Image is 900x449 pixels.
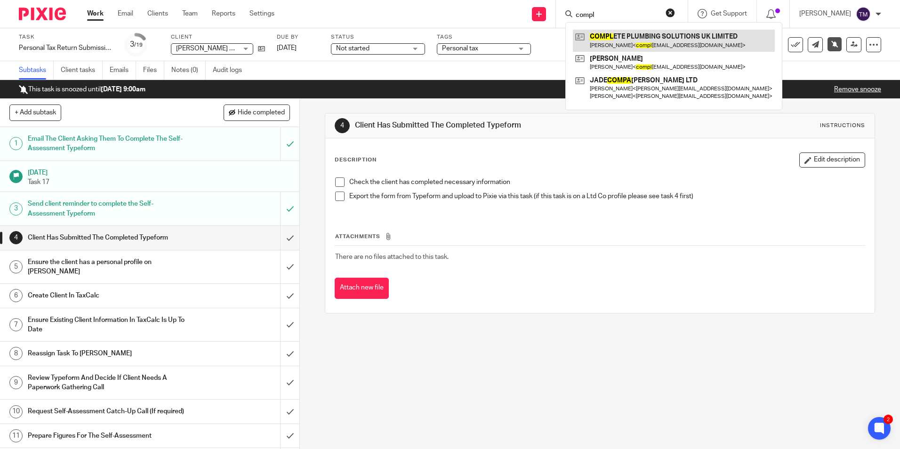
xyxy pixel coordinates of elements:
[28,197,190,221] h1: Send client reminder to complete the Self-Assessment Typeform
[442,45,478,52] span: Personal tax
[171,33,265,41] label: Client
[110,61,136,80] a: Emails
[9,429,23,442] div: 11
[711,10,747,17] span: Get Support
[28,371,190,395] h1: Review Typeform And Decide If Client Needs A Paperwork Gathering Call
[335,156,377,164] p: Description
[171,61,206,80] a: Notes (0)
[9,347,23,360] div: 8
[28,231,190,245] h1: Client Has Submitted The Completed Typeform
[249,9,274,18] a: Settings
[87,9,104,18] a: Work
[437,33,531,41] label: Tags
[9,137,23,150] div: 1
[9,318,23,331] div: 7
[331,33,425,41] label: Status
[820,122,865,129] div: Instructions
[101,86,145,93] b: [DATE] 9:00am
[277,33,319,41] label: Due by
[61,61,103,80] a: Client tasks
[28,255,190,279] h1: Ensure the client has a personal profile on [PERSON_NAME]
[19,85,145,94] p: This task is snoozed until
[28,404,190,418] h1: Request Self-Assessment Catch-Up Call (If required)
[118,9,133,18] a: Email
[9,289,23,302] div: 6
[884,415,893,424] div: 2
[176,45,283,52] span: [PERSON_NAME] CONSULTING LTD
[355,120,620,130] h1: Client Has Submitted The Completed Typeform
[9,202,23,216] div: 3
[19,43,113,53] div: Personal Tax Return Submission - Monthly Ltd Co Directors (fee to be charged)
[834,86,881,93] a: Remove snooze
[28,132,190,156] h1: Email The Client Asking Them To Complete The Self-Assessment Typeform
[130,39,143,50] div: 3
[28,346,190,361] h1: Reassign Task To [PERSON_NAME]
[9,405,23,418] div: 10
[335,254,449,260] span: There are no files attached to this task.
[212,9,235,18] a: Reports
[9,260,23,273] div: 5
[213,61,249,80] a: Audit logs
[238,109,285,117] span: Hide completed
[147,9,168,18] a: Clients
[28,429,190,443] h1: Prepare Figures For The Self-Assessment
[666,8,675,17] button: Clear
[9,376,23,389] div: 9
[335,234,380,239] span: Attachments
[28,166,290,177] h1: [DATE]
[19,61,54,80] a: Subtasks
[349,177,864,187] p: Check the client has completed necessary information
[19,8,66,20] img: Pixie
[335,278,389,299] button: Attach new file
[277,45,297,51] span: [DATE]
[799,9,851,18] p: [PERSON_NAME]
[28,289,190,303] h1: Create Client In TaxCalc
[335,118,350,133] div: 4
[856,7,871,22] img: svg%3E
[19,33,113,41] label: Task
[575,11,659,20] input: Search
[224,104,290,120] button: Hide completed
[28,177,290,187] p: Task 17
[9,104,61,120] button: + Add subtask
[134,42,143,48] small: /19
[143,61,164,80] a: Files
[336,45,370,52] span: Not started
[28,313,190,337] h1: Ensure Existing Client Information In TaxCalc Is Up To Date
[9,231,23,244] div: 4
[799,152,865,168] button: Edit description
[182,9,198,18] a: Team
[349,192,864,201] p: Export the form from Typeform and upload to Pixie via this task (if this task is on a Ltd Co prof...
